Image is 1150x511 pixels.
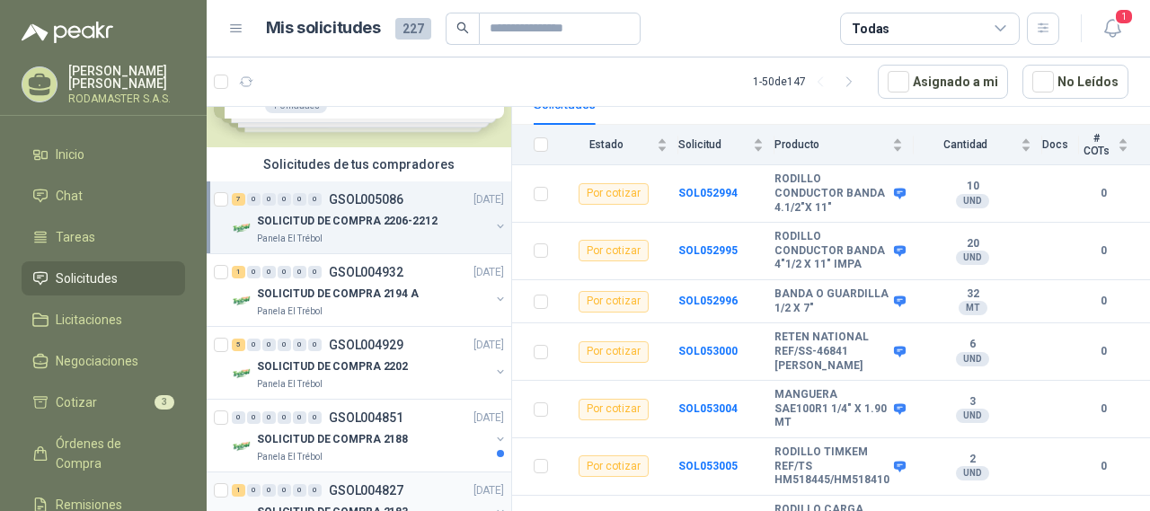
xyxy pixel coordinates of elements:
div: 0 [308,411,322,424]
div: 0 [247,484,261,497]
div: 0 [262,266,276,278]
span: 227 [395,18,431,40]
div: Todas [852,19,889,39]
p: GSOL004929 [329,339,403,351]
div: Por cotizar [579,399,649,420]
b: 0 [1079,242,1128,260]
div: UND [956,194,989,208]
p: SOLICITUD DE COMPRA 2194 A [257,286,419,303]
div: 0 [293,411,306,424]
img: Logo peakr [22,22,113,43]
span: search [456,22,469,34]
p: [PERSON_NAME] [PERSON_NAME] [68,65,185,90]
a: Inicio [22,137,185,172]
p: Panela El Trébol [257,232,323,246]
b: SOL052996 [678,295,738,307]
b: 0 [1079,293,1128,310]
b: RODILLO TIMKEM REF/TS HM518445/HM518410 [774,445,889,488]
a: SOL052995 [678,244,738,257]
a: Órdenes de Compra [22,427,185,480]
p: [DATE] [473,337,504,354]
th: # COTs [1079,125,1150,165]
div: 0 [293,266,306,278]
div: 0 [293,193,306,206]
div: 0 [278,266,291,278]
span: Órdenes de Compra [56,434,168,473]
span: Licitaciones [56,310,122,330]
div: 0 [308,266,322,278]
span: Producto [774,138,889,151]
a: SOL053005 [678,460,738,472]
div: 0 [262,411,276,424]
div: 5 [232,339,245,351]
th: Solicitud [678,125,774,165]
p: SOLICITUD DE COMPRA 2188 [257,431,408,448]
button: 1 [1096,13,1128,45]
p: [DATE] [473,410,504,427]
span: # COTs [1079,132,1114,157]
a: Licitaciones [22,303,185,337]
p: GSOL004827 [329,484,403,497]
span: Solicitud [678,138,749,151]
a: SOL052994 [678,187,738,199]
div: 0 [278,339,291,351]
div: 0 [247,193,261,206]
span: 1 [1114,8,1134,25]
div: Por cotizar [579,183,649,205]
button: Asignado a mi [878,65,1008,99]
span: 3 [155,395,174,410]
b: 0 [1079,185,1128,202]
p: SOLICITUD DE COMPRA 2202 [257,358,408,375]
b: 6 [914,338,1031,352]
div: UND [956,466,989,480]
img: Company Logo [232,290,253,312]
p: [DATE] [473,264,504,281]
p: GSOL005086 [329,193,403,206]
span: Inicio [56,145,84,164]
div: Por cotizar [579,240,649,261]
b: RODILLO CONDUCTOR BANDA 4"1/2 X 11" IMPA [774,230,889,272]
div: UND [956,352,989,366]
a: Tareas [22,220,185,254]
b: MANGUERA SAE100R1 1/4" X 1.90 MT [774,388,889,430]
b: RODILLO CONDUCTOR BANDA 4.1/2"X 11" [774,172,889,215]
div: 0 [308,484,322,497]
div: 0 [232,411,245,424]
b: 32 [914,287,1031,302]
div: UND [956,409,989,423]
span: Solicitudes [56,269,118,288]
div: Solicitudes de tus compradores [207,147,511,181]
button: No Leídos [1022,65,1128,99]
div: Por cotizar [579,291,649,313]
th: Producto [774,125,914,165]
a: 0 0 0 0 0 0 GSOL004851[DATE] Company LogoSOLICITUD DE COMPRA 2188Panela El Trébol [232,407,508,464]
p: Panela El Trébol [257,304,323,319]
div: 7 [232,193,245,206]
div: 1 - 50 de 147 [753,67,863,96]
a: SOL053000 [678,345,738,357]
a: 5 0 0 0 0 0 GSOL004929[DATE] Company LogoSOLICITUD DE COMPRA 2202Panela El Trébol [232,334,508,392]
b: SOL053004 [678,402,738,415]
span: Negociaciones [56,351,138,371]
span: Cotizar [56,392,97,412]
p: GSOL004932 [329,266,403,278]
div: 0 [293,484,306,497]
h1: Mis solicitudes [266,15,381,41]
b: 0 [1079,458,1128,475]
div: 0 [247,266,261,278]
div: 1 [232,266,245,278]
p: [DATE] [473,482,504,499]
div: 0 [278,193,291,206]
p: SOLICITUD DE COMPRA 2206-2212 [257,213,438,230]
div: Por cotizar [579,455,649,477]
div: 0 [293,339,306,351]
b: 0 [1079,401,1128,418]
b: 3 [914,395,1031,410]
div: MT [959,301,987,315]
span: Estado [559,138,653,151]
p: Panela El Trébol [257,377,323,392]
div: 0 [262,193,276,206]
